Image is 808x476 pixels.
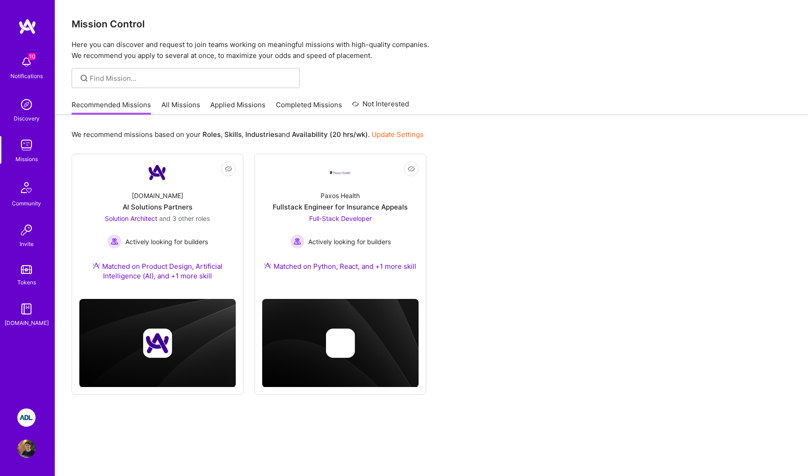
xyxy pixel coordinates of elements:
div: Missions [16,154,38,164]
b: Roles [202,130,221,139]
b: Skills [224,130,242,139]
div: Community [12,199,41,208]
div: [DOMAIN_NAME] [132,191,183,200]
span: and 3 other roles [159,214,210,222]
p: We recommend missions based on your , , and . [72,130,424,139]
a: Company Logo[DOMAIN_NAME]AI Solutions PartnersSolution Architect and 3 other rolesActively lookin... [79,162,236,292]
a: ADL: Technology Modernization Sprint 1 [15,408,38,427]
img: Ateam Purple Icon [264,262,271,269]
img: Company logo [326,329,355,358]
img: bell [17,53,36,71]
div: Paxos Health [321,191,360,200]
img: Actively looking for builders [107,234,122,249]
a: All Missions [161,100,200,115]
img: Company logo [143,329,172,358]
img: tokens [21,265,32,274]
a: Recommended Missions [72,100,151,115]
div: Matched on Python, React, and +1 more skill [264,262,416,271]
span: 10 [28,53,36,60]
a: Not Interested [352,99,409,115]
img: guide book [17,300,36,318]
img: Company Logo [146,162,168,183]
div: Matched on Product Design, Artificial Intelligence (AI), and +1 more skill [79,262,236,281]
span: Actively looking for builders [125,237,208,246]
div: Discovery [14,114,40,123]
div: [DOMAIN_NAME] [5,318,49,328]
img: logo [18,18,36,35]
img: Company Logo [329,170,351,175]
img: User Avatar [17,439,36,458]
img: discovery [17,95,36,114]
div: Tokens [17,277,36,287]
p: Here you can discover and request to join teams working on meaningful missions with high-quality ... [72,39,792,61]
b: Industries [245,130,278,139]
div: AI Solutions Partners [123,202,192,212]
div: Fullstack Engineer for Insurance Appeals [273,202,408,212]
h3: Mission Control [72,18,792,30]
i: icon SearchGrey [79,73,89,84]
input: Find Mission... [90,73,293,83]
img: cover [79,299,236,387]
a: Completed Missions [276,100,342,115]
div: Invite [20,239,34,249]
b: Availability (20 hrs/wk) [292,130,368,139]
a: User Avatar [15,439,38,458]
a: Applied Missions [210,100,265,115]
img: cover [262,299,419,387]
img: Invite [17,221,36,239]
i: icon EyeClosed [408,165,415,173]
span: Full-Stack Developer [309,214,372,222]
img: Actively looking for builders [290,234,305,249]
div: Notifications [10,71,43,81]
img: ADL: Technology Modernization Sprint 1 [17,408,36,427]
span: Solution Architect [105,214,157,222]
a: Update Settings [372,130,424,139]
span: Actively looking for builders [308,237,391,246]
img: teamwork [17,136,36,154]
img: Community [16,177,37,199]
a: Company LogoPaxos HealthFullstack Engineer for Insurance AppealsFull-Stack Developer Actively loo... [262,162,419,282]
img: Ateam Purple Icon [93,262,100,269]
i: icon EyeClosed [225,165,232,173]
